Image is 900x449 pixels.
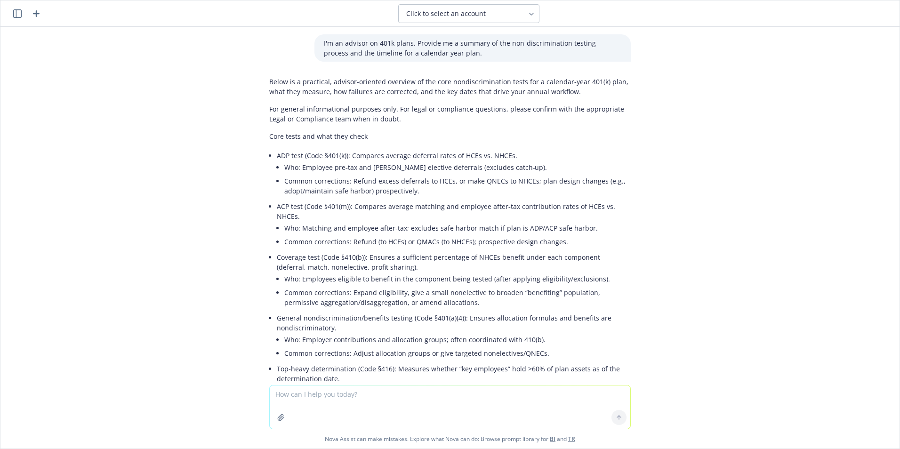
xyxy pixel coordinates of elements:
[269,77,631,96] p: Below is a practical, advisor-oriented overview of the core nondiscrimination tests for a calenda...
[568,435,575,443] a: TR
[284,235,631,249] li: Common corrections: Refund (to HCEs) or QMACs (to NHCEs); prospective design changes.
[550,435,555,443] a: BI
[284,286,631,309] li: Common corrections: Expand eligibility, give a small nonelective to broaden “benefiting” populati...
[284,221,631,235] li: Who: Matching and employee after‑tax; excludes safe harbor match if plan is ADP/ACP safe harbor.
[406,9,486,18] span: Click to select an account
[277,311,631,362] li: General nondiscrimination/benefits testing (Code §401(a)(4)): Ensures allocation formulas and ben...
[284,174,631,198] li: Common corrections: Refund excess deferrals to HCEs, or make QNECs to NHCEs; plan design changes ...
[277,250,631,311] li: Coverage test (Code §410(b)): Ensures a sufficient percentage of NHCEs benefit under each compone...
[284,333,631,346] li: Who: Employer contributions and allocation groups; often coordinated with 410(b).
[277,149,631,200] li: ADP test (Code §401(k)): Compares average deferral rates of HCEs vs. NHCEs.
[398,4,539,23] button: Click to select an account
[284,160,631,174] li: Who: Employee pre‑tax and [PERSON_NAME] elective deferrals (excludes catch‑up).
[324,38,621,58] p: I'm an advisor on 401k plans. Provide me a summary of the non-discrimination testing process and ...
[277,200,631,250] li: ACP test (Code §401(m)): Compares average matching and employee after‑tax contribution rates of H...
[284,384,631,407] li: Impact: If top‑heavy, minimum 3% contribution to non‑key participants is generally required for t...
[269,104,631,124] p: For general informational purposes only. For legal or compliance questions, please confirm with t...
[284,272,631,286] li: Who: Employees eligible to benefit in the component being tested (after applying eligibility/excl...
[4,429,896,449] span: Nova Assist can make mistakes. Explore what Nova can do: Browse prompt library for and
[277,362,631,409] li: Top‑heavy determination (Code §416): Measures whether “key employees” hold >60% of plan assets as...
[269,131,631,141] p: Core tests and what they check
[284,346,631,360] li: Common corrections: Adjust allocation groups or give targeted nonelectives/QNECs.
